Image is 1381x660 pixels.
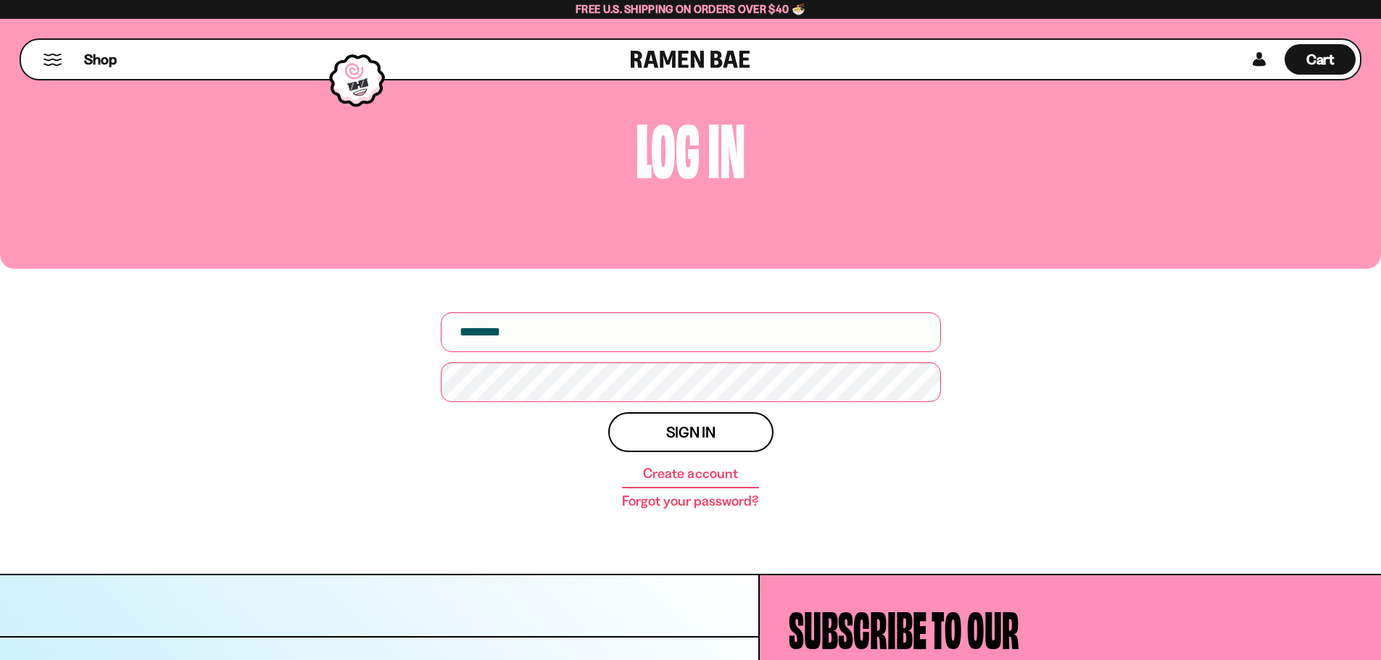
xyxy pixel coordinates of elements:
h1: Log in [11,112,1370,177]
button: Mobile Menu Trigger [43,54,62,66]
span: Cart [1306,51,1335,68]
a: Cart [1285,40,1356,79]
a: Shop [84,44,117,75]
span: Sign in [666,425,716,440]
span: Free U.S. Shipping on Orders over $40 🍜 [576,2,805,16]
a: Forgot your password? [622,494,759,509]
a: Create account [643,467,737,481]
span: Shop [84,50,117,70]
button: Sign in [608,412,774,452]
